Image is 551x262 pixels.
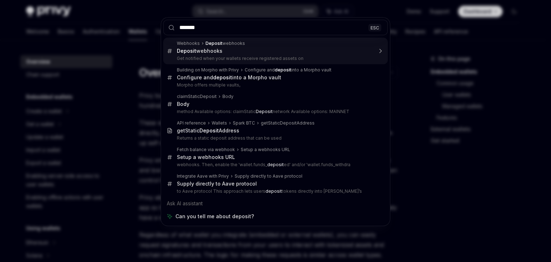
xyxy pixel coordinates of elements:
[177,127,239,134] div: getStatic Address
[177,135,373,141] p: Returns a static deposit address that can be used
[206,41,245,46] div: webhooks
[368,24,381,31] div: ESC
[177,41,200,46] div: Webhooks
[177,162,373,168] p: webhooks. Then, enable the 'wallet.funds_ ed' and/or 'wallet.funds_withdra
[265,188,282,194] b: deposit
[177,74,281,81] div: Configure and into a Morpho vault
[233,120,255,126] div: Spark BTC
[177,101,189,107] div: Body
[177,173,229,179] div: Integrate Aave with Privy
[177,94,217,99] div: claimStaticDeposit
[177,188,373,194] p: to Aave protocol This approach lets users tokens directly into [PERSON_NAME]’s
[177,109,373,114] p: method Available options: claimStatic network Available options: MAINNET
[177,48,196,54] b: Deposit
[256,109,273,114] b: Deposit
[206,41,222,46] b: Deposit
[275,67,291,72] b: deposit
[222,94,234,99] div: Body
[199,127,219,134] b: Deposit
[177,120,206,126] div: API reference
[177,56,373,61] p: Get notified when your wallets receive registered assets on
[235,173,302,179] div: Supply directly to Aave protocol
[213,74,232,80] b: deposit
[177,67,239,73] div: Building on Morpho with Privy
[267,162,284,167] b: deposit
[163,197,388,210] div: Ask AI assistant
[177,154,235,160] div: Setup a webhooks URL
[212,120,227,126] div: Wallets
[245,67,331,73] div: Configure and into a Morpho vault
[177,181,257,187] div: Supply directly to Aave protocol
[177,147,235,153] div: Fetch balance via webhook
[241,147,290,153] div: Setup a webhooks URL
[177,82,373,88] p: Morpho offers multiple vaults,
[177,48,222,54] div: webhooks
[261,120,315,126] div: getStaticDepositAddress
[175,213,254,220] span: Can you tell me about deposit?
